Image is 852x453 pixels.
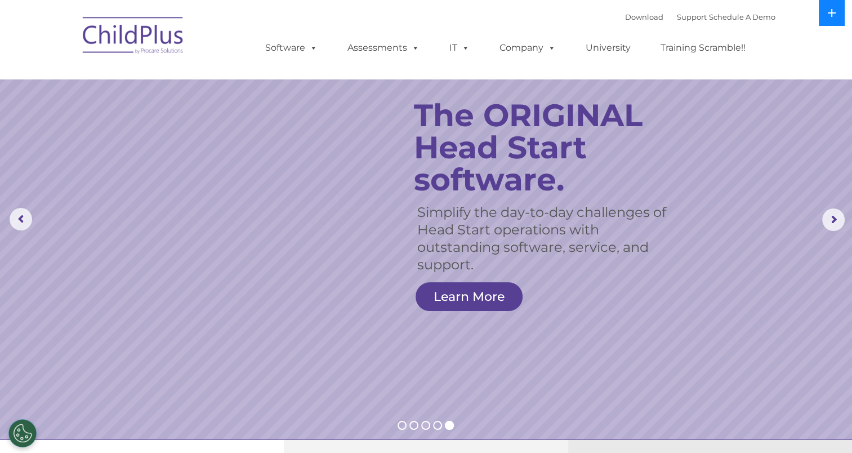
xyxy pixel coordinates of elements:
[77,9,190,65] img: ChildPlus by Procare Solutions
[417,203,667,273] rs-layer: Simplify the day-to-day challenges of Head Start operations with outstanding software, service, a...
[488,37,567,59] a: Company
[677,12,707,21] a: Support
[625,12,663,21] a: Download
[157,121,204,129] span: Phone number
[574,37,642,59] a: University
[254,37,329,59] a: Software
[709,12,775,21] a: Schedule A Demo
[438,37,481,59] a: IT
[157,74,191,83] span: Last name
[625,12,775,21] font: |
[336,37,431,59] a: Assessments
[649,37,757,59] a: Training Scramble!!
[414,99,680,196] rs-layer: The ORIGINAL Head Start software.
[416,282,523,311] a: Learn More
[8,419,37,447] button: Cookies Settings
